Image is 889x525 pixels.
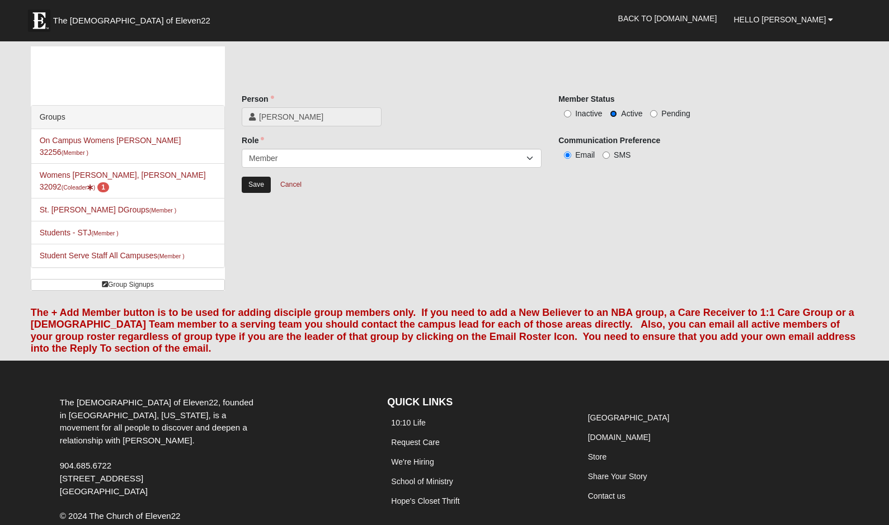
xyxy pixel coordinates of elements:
a: Store [588,452,606,461]
span: Inactive [575,109,602,118]
input: Alt+s [242,177,271,193]
input: Active [610,110,617,117]
input: Pending [650,110,657,117]
a: Hope's Closet Thrift [391,496,459,505]
span: Hello [PERSON_NAME] [733,15,826,24]
small: (Member ) [149,207,176,214]
span: Pending [661,109,690,118]
a: Student Serve Staff All Campuses(Member ) [40,251,185,260]
label: Communication Preference [558,135,660,146]
a: Students - STJ(Member ) [40,228,119,237]
span: SMS [614,150,631,159]
a: 10:10 Life [391,418,426,427]
a: St. [PERSON_NAME] DGroups(Member ) [40,205,176,214]
input: SMS [603,152,610,159]
label: Person [242,93,274,105]
span: Email [575,150,595,159]
small: (Coleader ) [62,184,96,191]
a: Contact us [588,491,625,500]
a: Cancel [273,176,309,193]
span: [PERSON_NAME] [259,111,374,122]
a: Womens [PERSON_NAME], [PERSON_NAME] 32092(Coleader) 1 [40,171,206,191]
a: Request Care [391,438,439,447]
span: Active [621,109,642,118]
h4: QUICK LINKS [387,396,567,409]
a: [DOMAIN_NAME] [588,433,651,442]
label: Role [242,135,264,146]
a: On Campus Womens [PERSON_NAME] 32256(Member ) [40,136,181,157]
span: number of pending members [97,182,109,192]
img: Eleven22 logo [28,10,50,32]
small: (Member ) [62,149,88,156]
a: Group Signups [31,279,225,291]
a: [GEOGRAPHIC_DATA] [588,413,670,422]
font: The + Add Member button is to be used for adding disciple group members only. If you need to add ... [31,307,856,354]
span: [GEOGRAPHIC_DATA] [60,486,148,496]
a: Hello [PERSON_NAME] [725,6,841,34]
div: The [DEMOGRAPHIC_DATA] of Eleven22, founded in [GEOGRAPHIC_DATA], [US_STATE], is a movement for a... [51,396,270,498]
input: Email [564,152,571,159]
small: (Member ) [157,253,184,259]
span: The [DEMOGRAPHIC_DATA] of Eleven22 [53,15,210,26]
a: We're Hiring [391,457,434,466]
a: School of Ministry [391,477,453,486]
input: Inactive [564,110,571,117]
a: Share Your Story [588,472,647,481]
a: The [DEMOGRAPHIC_DATA] of Eleven22 [22,4,246,32]
small: (Member ) [91,230,118,237]
a: Back to [DOMAIN_NAME] [610,4,726,32]
label: Member Status [558,93,614,105]
div: Groups [31,106,224,129]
